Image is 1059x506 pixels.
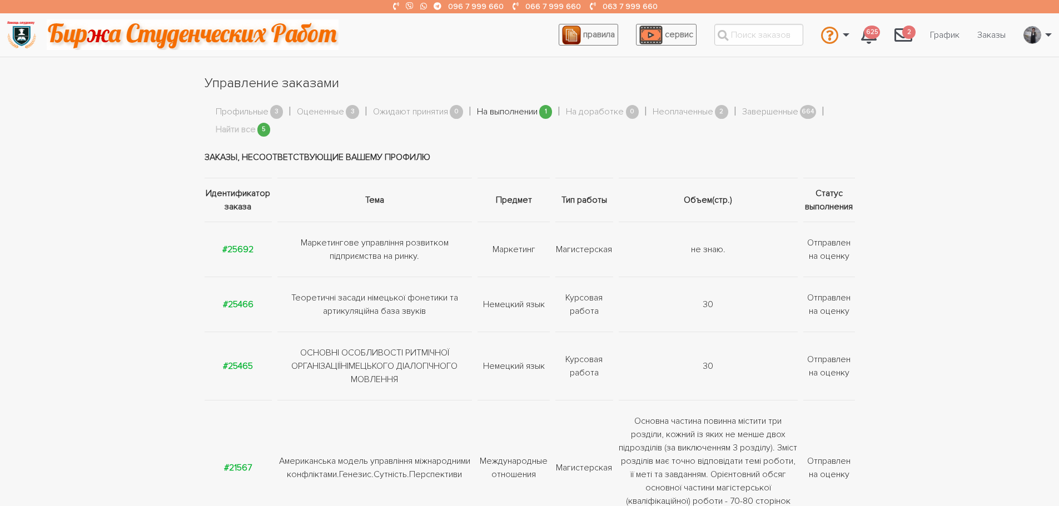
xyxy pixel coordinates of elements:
[216,105,269,119] a: Профильные
[6,19,37,50] img: logo-135dea9cf721667cc4ddb0c1795e3ba8b7f362e3d0c04e2cc90b931989920324.png
[297,105,344,119] a: Оцененные
[801,332,855,400] td: Отправлен на оценку
[715,105,728,119] span: 2
[257,123,271,137] span: 5
[448,2,504,11] a: 096 7 999 660
[475,178,553,222] th: Предмет
[553,178,615,222] th: Тип работы
[205,137,855,178] td: Заказы, несоответствующие вашему профилю
[275,178,475,222] th: Тема
[216,123,256,137] a: Найти все
[205,178,275,222] th: Идентификатор заказа
[475,277,553,332] td: Немецкий язык
[562,26,581,44] img: agreement_icon-feca34a61ba7f3d1581b08bc946b2ec1ccb426f67415f344566775c155b7f62c.png
[665,29,693,40] span: сервис
[852,20,886,50] a: 625
[616,222,801,277] td: не знаю.
[639,26,663,44] img: play_icon-49f7f135c9dc9a03216cfdbccbe1e3994649169d890fb554cedf0eac35a01ba8.png
[475,332,553,400] td: Немецкий язык
[714,24,803,46] input: Поиск заказов
[477,105,538,119] a: На выполнении
[539,105,553,119] span: 1
[968,24,1015,46] a: Заказы
[616,332,801,400] td: 30
[224,462,252,473] a: #21567
[566,105,624,119] a: На доработке
[223,299,253,310] a: #25466
[864,26,880,39] span: 625
[475,222,553,277] td: Маркетинг
[616,277,801,332] td: 30
[921,24,968,46] a: График
[559,24,618,46] a: правила
[583,29,615,40] span: правила
[553,222,615,277] td: Магистерская
[801,222,855,277] td: Отправлен на оценку
[653,105,713,119] a: Неоплаченные
[275,277,475,332] td: Теоретичні засади німецької фонетики та артикуляційна база звуків
[616,178,801,222] th: Объем(стр.)
[742,105,798,119] a: Завершенные
[346,105,359,119] span: 3
[373,105,448,119] a: Ожидают принятия
[626,105,639,119] span: 0
[801,277,855,332] td: Отправлен на оценку
[1024,26,1041,44] img: 20171208_160937.jpg
[801,178,855,222] th: Статус выполнения
[603,2,658,11] a: 063 7 999 660
[275,332,475,400] td: ОСНОВНІ ОСОБЛИВОСТІ РИТМІЧНОЇ ОРГАНІЗАЦІЇНІМЕЦЬКОГО ДІАЛОГІЧНОГО МОВЛЕННЯ
[525,2,581,11] a: 066 7 999 660
[47,19,339,50] img: motto-2ce64da2796df845c65ce8f9480b9c9d679903764b3ca6da4b6de107518df0fe.gif
[275,222,475,277] td: Маркетингове управління розвитком підприємства на ринку.
[205,74,855,93] h1: Управление заказами
[800,105,816,119] span: 664
[902,26,916,39] span: 2
[450,105,463,119] span: 0
[553,332,615,400] td: Курсовая работа
[553,277,615,332] td: Курсовая работа
[886,20,921,50] a: 2
[223,360,253,372] a: #25465
[222,244,253,255] a: #25692
[270,105,284,119] span: 3
[636,24,697,46] a: сервис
